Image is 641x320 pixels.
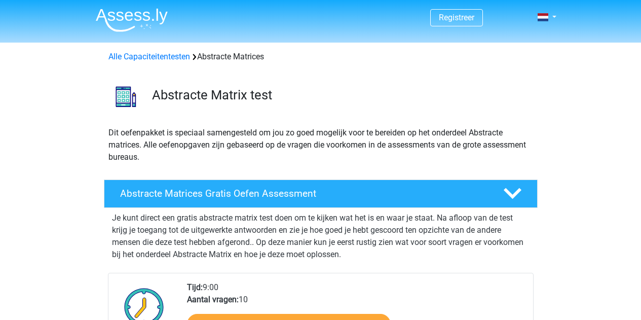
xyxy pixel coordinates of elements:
h4: Abstracte Matrices Gratis Oefen Assessment [120,188,487,199]
div: Abstracte Matrices [104,51,537,63]
h3: Abstracte Matrix test [152,87,530,103]
img: Assessly [96,8,168,32]
img: abstracte matrices [104,75,147,118]
a: Registreer [439,13,474,22]
p: Je kunt direct een gratis abstracte matrix test doen om te kijken wat het is en waar je staat. Na... [112,212,530,261]
b: Aantal vragen: [187,295,239,304]
a: Alle Capaciteitentesten [108,52,190,61]
b: Tijd: [187,282,203,292]
a: Abstracte Matrices Gratis Oefen Assessment [100,180,542,208]
p: Dit oefenpakket is speciaal samengesteld om jou zo goed mogelijk voor te bereiden op het onderdee... [108,127,533,163]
